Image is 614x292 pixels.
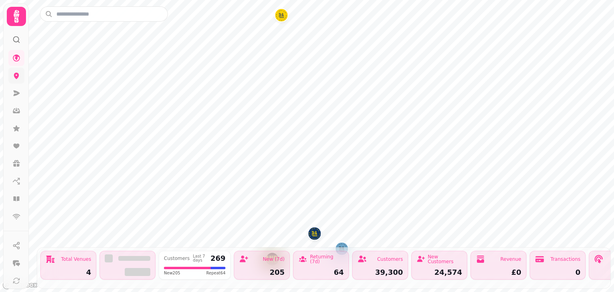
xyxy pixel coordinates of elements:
div: Customers [377,257,403,262]
div: £0 [476,269,521,276]
div: Transactions [550,257,580,262]
div: 39,300 [357,269,403,276]
span: New 205 [164,270,180,276]
div: 0 [535,269,580,276]
div: Returning (7d) [310,254,344,264]
button: Tap & Tandoor Portsmouth [335,242,348,255]
div: New Customers [428,254,462,264]
button: Tap & Tandoor Southampton [308,227,321,240]
div: Last 7 days [193,254,207,262]
div: New (7d) [263,257,285,262]
a: Mapbox logo [2,280,38,290]
div: 269 [210,255,225,262]
div: Map marker [308,227,321,242]
div: 64 [298,269,344,276]
div: Revenue [500,257,521,262]
div: 4 [46,269,91,276]
div: Map marker [335,242,348,258]
span: Repeat 64 [206,270,225,276]
div: 205 [239,269,285,276]
div: Customers [164,256,190,261]
div: 24,574 [417,269,462,276]
div: Total Venues [61,257,91,262]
